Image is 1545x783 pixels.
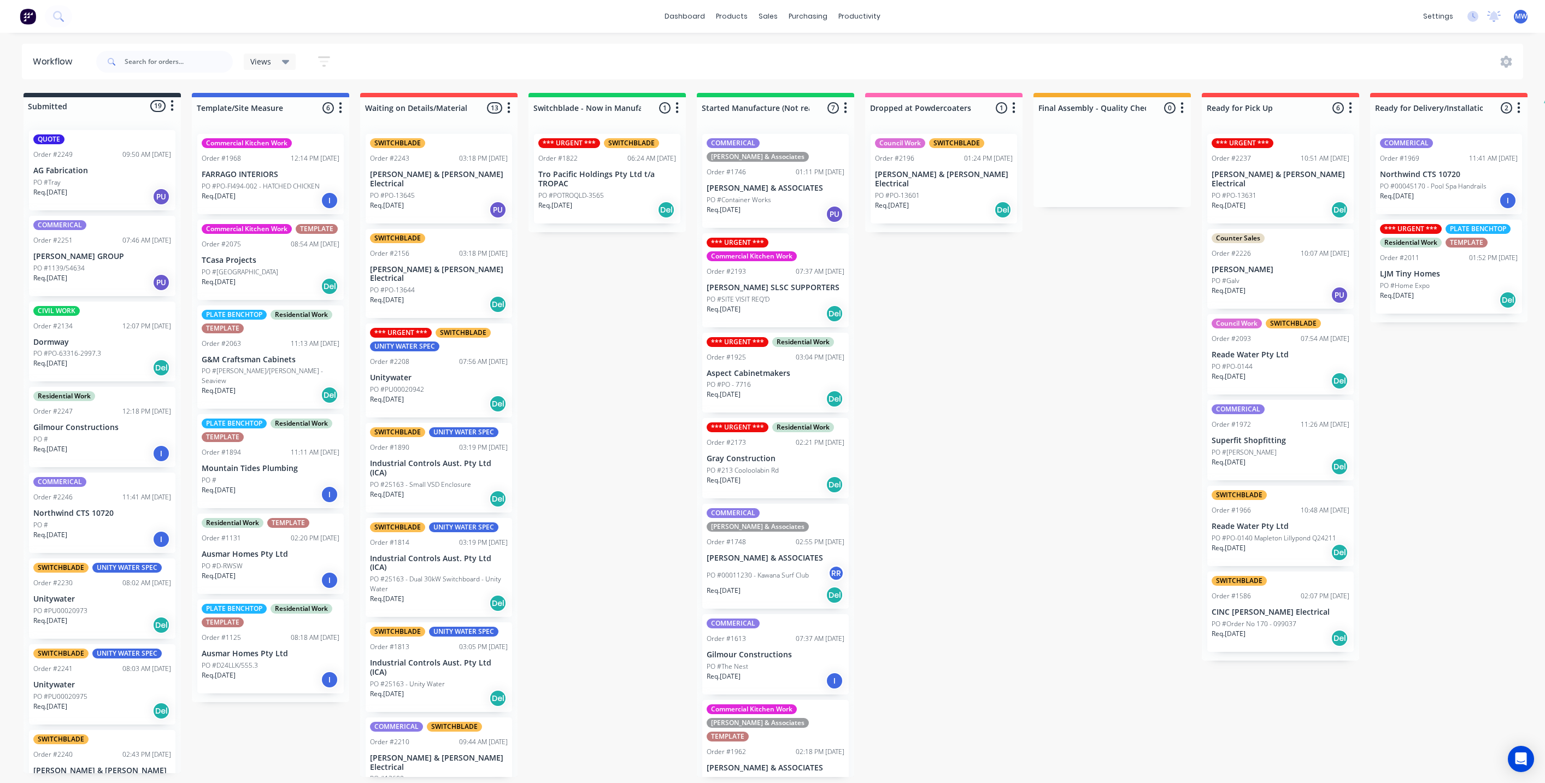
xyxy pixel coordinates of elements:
[291,533,339,543] div: 02:20 PM [DATE]
[1301,420,1349,429] div: 11:26 AM [DATE]
[29,644,175,725] div: SWITCHBLADEUNITY WATER SPECOrder #224108:03 AM [DATE]UnitywaterPO #PU00020975Req.[DATE]Del
[429,627,498,637] div: UNITY WATER SPEC
[1380,154,1419,163] div: Order #1969
[1212,319,1262,328] div: Council Work
[796,267,844,276] div: 07:37 AM [DATE]
[321,192,338,209] div: I
[707,466,779,475] p: PO #213 Cooloolabin Rd
[707,352,746,362] div: Order #1925
[122,150,171,160] div: 09:50 AM [DATE]
[1301,334,1349,344] div: 07:54 AM [DATE]
[33,520,48,530] p: PO #
[370,658,508,677] p: Industrial Controls Aust. Pty Ltd (ICA)
[33,150,73,160] div: Order #2249
[33,594,171,604] p: Unitywater
[1212,372,1246,381] p: Req. [DATE]
[1499,291,1517,309] div: Del
[33,492,73,502] div: Order #2246
[796,167,844,177] div: 01:11 PM [DATE]
[370,373,508,382] p: Unitywater
[370,265,508,284] p: [PERSON_NAME] & [PERSON_NAME] Electrical
[707,283,844,292] p: [PERSON_NAME] SLSC SUPPORTERS
[33,306,80,316] div: CIVIL WORK
[1212,191,1256,201] p: PO #PO-13631
[1380,269,1518,279] p: LJM Tiny Homes
[1212,533,1336,543] p: PO #PO-0140 Mapleton Lillypond Q24211
[1499,192,1517,209] div: I
[707,454,844,463] p: Gray Construction
[33,444,67,454] p: Req. [DATE]
[33,358,67,368] p: Req. [DATE]
[1301,154,1349,163] div: 10:51 AM [DATE]
[1266,319,1321,328] div: SWITCHBLADE
[1212,350,1349,360] p: Reade Water Pty Ltd
[202,138,292,148] div: Commercial Kitchen Work
[202,267,278,277] p: PO #[GEOGRAPHIC_DATA]
[370,201,404,210] p: Req. [DATE]
[197,220,344,300] div: Commercial Kitchen WorkTEMPLATEOrder #207508:54 AM [DATE]TCasa ProjectsPO #[GEOGRAPHIC_DATA]Req.[...
[826,672,843,690] div: I
[33,680,171,690] p: Unitywater
[202,571,236,581] p: Req. [DATE]
[33,391,95,401] div: Residential Work
[33,166,171,175] p: AG Fabrication
[370,138,425,148] div: SWITCHBLADE
[489,296,507,313] div: Del
[538,191,604,201] p: PO #POTROQLD-3565
[1380,138,1433,148] div: COMMERICAL
[33,134,64,144] div: QUOTE
[1331,629,1348,647] div: Del
[271,604,332,614] div: Residential Work
[33,434,48,444] p: PO #
[33,187,67,197] p: Req. [DATE]
[321,278,338,295] div: Del
[122,578,171,588] div: 08:02 AM [DATE]
[1212,608,1349,617] p: CINC [PERSON_NAME] Electrical
[1212,543,1246,553] p: Req. [DATE]
[707,586,741,596] p: Req. [DATE]
[202,670,236,680] p: Req. [DATE]
[202,533,241,543] div: Order #1131
[657,201,675,219] div: Del
[489,594,507,612] div: Del
[826,305,843,322] div: Del
[702,333,849,413] div: *** URGENT ***Residential WorkOrder #192503:04 PM [DATE]Aspect CabinetmakersPO #PO - 7716Req.[DAT...
[33,321,73,331] div: Order #2134
[1212,201,1246,210] p: Req. [DATE]
[29,130,175,210] div: QUOTEOrder #224909:50 AM [DATE]AG FabricationPO #TrayReq.[DATE]PU
[489,490,507,508] div: Del
[370,233,425,243] div: SWITCHBLADE
[459,538,508,547] div: 03:19 PM [DATE]
[1207,486,1354,566] div: SWITCHBLADEOrder #196610:48 AM [DATE]Reade Water Pty LtdPO #PO-0140 Mapleton Lillypond Q24211Req....
[202,633,241,643] div: Order #1125
[33,407,73,416] div: Order #2247
[538,201,572,210] p: Req. [DATE]
[370,154,409,163] div: Order #2243
[1207,572,1354,652] div: SWITCHBLADEOrder #158602:07 PM [DATE]CINC [PERSON_NAME] ElectricalPO #Order No 170 - 099037Req.[D...
[707,267,746,276] div: Order #2193
[1212,276,1239,286] p: PO #Galv
[366,229,512,319] div: SWITCHBLADEOrder #215603:18 PM [DATE][PERSON_NAME] & [PERSON_NAME] ElectricalPO #PO-13644Req.[DAT...
[33,178,61,187] p: PO #Tray
[1380,170,1518,179] p: Northwind CTS 10720
[1212,265,1349,274] p: [PERSON_NAME]
[1446,238,1488,248] div: TEMPLATE
[20,8,36,25] img: Factory
[202,224,292,234] div: Commercial Kitchen Work
[197,305,344,409] div: PLATE BENCHTOPResidential WorkTEMPLATEOrder #206311:13 AM [DATE]G&M Craftsman CabinetsPO #[PERSON...
[707,508,760,518] div: COMMERICAL
[1446,224,1511,234] div: PLATE BENCHTOP
[1212,448,1277,457] p: PO #[PERSON_NAME]
[370,679,445,689] p: PO #25163 - Unity Water
[152,274,170,291] div: PU
[202,181,320,191] p: PO #PO-FI494-002 - HATCHED CHICKEN
[1380,181,1487,191] p: PO #00045170 - Pool Spa Handrails
[370,627,425,637] div: SWITCHBLADE
[707,475,741,485] p: Req. [DATE]
[370,385,424,395] p: PO #PU00020942
[459,443,508,452] div: 03:19 PM [DATE]
[1212,154,1251,163] div: Order #2237
[1212,576,1267,586] div: SWITCHBLADE
[707,167,746,177] div: Order #1746
[370,170,508,189] p: [PERSON_NAME] & [PERSON_NAME] Electrical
